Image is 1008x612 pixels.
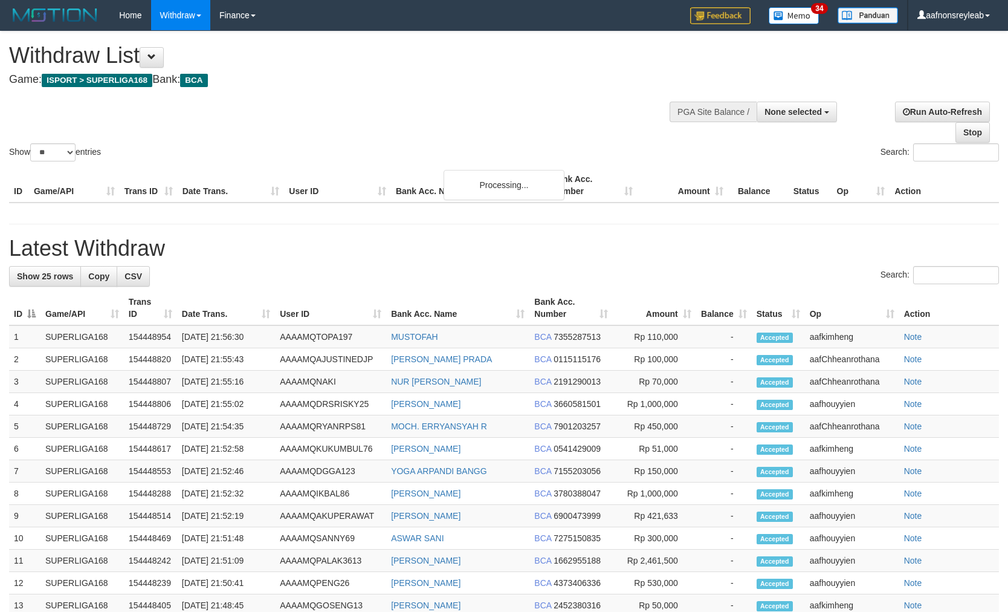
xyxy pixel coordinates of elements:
span: Copy 7355287513 to clipboard [554,332,601,342]
span: Copy 7155203056 to clipboard [554,466,601,476]
a: Note [904,377,922,386]
span: Accepted [757,601,793,611]
a: Run Auto-Refresh [895,102,990,122]
a: Note [904,489,922,498]
a: [PERSON_NAME] [391,511,460,521]
td: AAAAMQNAKI [275,371,386,393]
a: MOCH. ERRYANSYAH R [391,422,487,431]
td: 154448954 [124,325,177,348]
td: aafkimheng [805,438,899,460]
td: 2 [9,348,40,371]
td: Rp 70,000 [613,371,696,393]
td: - [696,483,752,505]
td: - [696,527,752,550]
td: [DATE] 21:52:46 [177,460,275,483]
span: BCA [534,578,551,588]
td: 10 [9,527,40,550]
th: ID: activate to sort column descending [9,291,40,325]
td: 154448514 [124,505,177,527]
span: Copy 7901203257 to clipboard [554,422,601,431]
span: Accepted [757,400,793,410]
input: Search: [913,143,999,161]
td: SUPERLIGA168 [40,550,124,572]
td: SUPERLIGA168 [40,348,124,371]
td: Rp 530,000 [613,572,696,594]
td: aafhouyyien [805,527,899,550]
td: SUPERLIGA168 [40,460,124,483]
td: Rp 110,000 [613,325,696,348]
th: Trans ID [120,168,178,203]
td: - [696,438,752,460]
td: aafChheanrothana [805,371,899,393]
span: Accepted [757,467,793,477]
span: Copy 6900473999 to clipboard [554,511,601,521]
th: Amount [638,168,728,203]
span: BCA [534,533,551,543]
th: Status: activate to sort column ascending [752,291,805,325]
div: Processing... [444,170,564,200]
span: BCA [534,399,551,409]
td: SUPERLIGA168 [40,438,124,460]
td: - [696,371,752,393]
td: SUPERLIGA168 [40,527,124,550]
td: AAAAMQPALAK3613 [275,550,386,572]
span: BCA [534,422,551,431]
span: Copy 1662955188 to clipboard [554,556,601,565]
td: - [696,550,752,572]
div: PGA Site Balance / [670,102,757,122]
td: SUPERLIGA168 [40,371,124,393]
span: Copy 4373406336 to clipboard [554,578,601,588]
a: ASWAR SANI [391,533,444,543]
td: aafhouyyien [805,572,899,594]
a: YOGA ARPANDI BANGG [391,466,486,476]
th: User ID [284,168,391,203]
td: [DATE] 21:52:32 [177,483,275,505]
span: Copy 2191290013 to clipboard [554,377,601,386]
a: Note [904,601,922,610]
td: SUPERLIGA168 [40,572,124,594]
td: 154448807 [124,371,177,393]
span: BCA [534,556,551,565]
label: Show entries [9,143,101,161]
a: Note [904,466,922,476]
th: User ID: activate to sort column ascending [275,291,386,325]
span: CSV [124,272,142,281]
td: aafhouyyien [805,505,899,527]
span: Copy 0115115176 to clipboard [554,354,601,364]
span: None selected [764,107,822,117]
td: - [696,325,752,348]
td: 12 [9,572,40,594]
td: Rp 100,000 [613,348,696,371]
span: BCA [534,466,551,476]
span: BCA [534,444,551,454]
span: Accepted [757,422,793,432]
th: Action [899,291,999,325]
td: Rp 421,633 [613,505,696,527]
td: AAAAMQAKUPERAWAT [275,505,386,527]
span: BCA [534,377,551,386]
h1: Latest Withdraw [9,236,999,261]
td: aafhouyyien [805,393,899,415]
th: ID [9,168,29,203]
td: Rp 300,000 [613,527,696,550]
span: Copy 0541429009 to clipboard [554,444,601,454]
td: aafChheanrothana [805,348,899,371]
td: AAAAMQRYANRPS81 [275,415,386,438]
td: 8 [9,483,40,505]
a: Note [904,511,922,521]
a: Note [904,354,922,364]
span: Accepted [757,579,793,589]
td: AAAAMQSANNY69 [275,527,386,550]
th: Trans ID: activate to sort column ascending [124,291,177,325]
td: 154448553 [124,460,177,483]
span: Accepted [757,512,793,522]
span: Accepted [757,489,793,500]
td: 7 [9,460,40,483]
a: Show 25 rows [9,266,81,287]
td: aafhouyyien [805,550,899,572]
a: [PERSON_NAME] [391,601,460,610]
td: aafhouyyien [805,460,899,483]
td: Rp 2,461,500 [613,550,696,572]
a: Note [904,578,922,588]
th: Balance: activate to sort column ascending [696,291,752,325]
